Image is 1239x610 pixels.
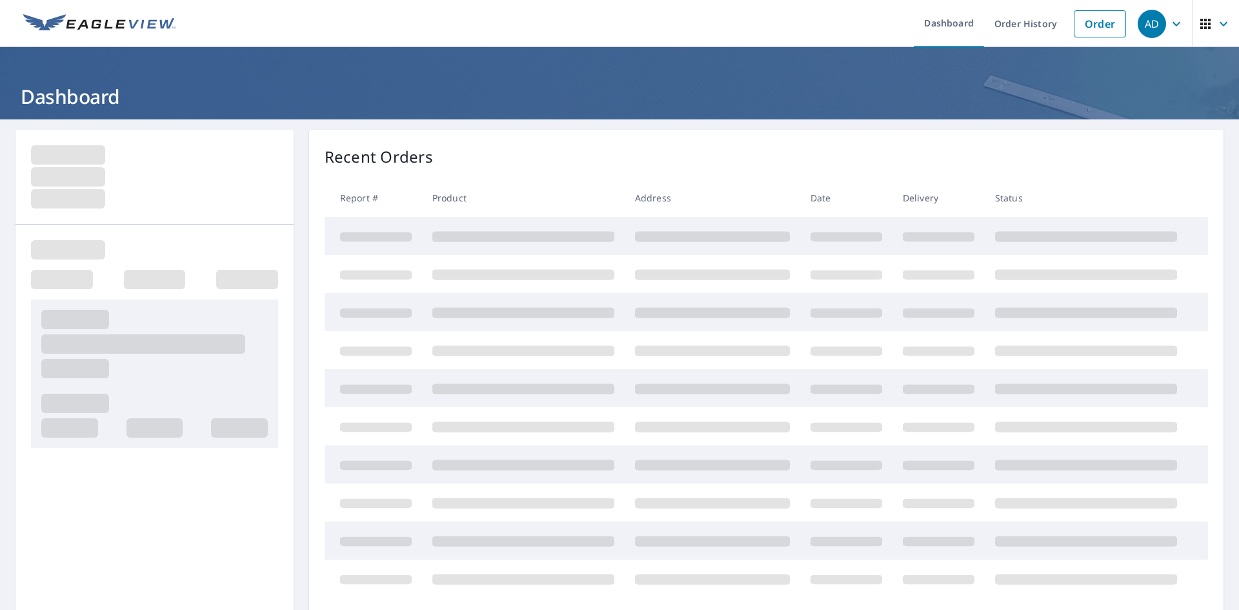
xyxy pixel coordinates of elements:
th: Date [800,179,892,217]
th: Address [625,179,800,217]
th: Status [985,179,1187,217]
a: Order [1074,10,1126,37]
div: AD [1138,10,1166,38]
th: Report # [325,179,422,217]
img: EV Logo [23,14,176,34]
p: Recent Orders [325,145,433,168]
th: Product [422,179,625,217]
th: Delivery [892,179,985,217]
h1: Dashboard [15,83,1224,110]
